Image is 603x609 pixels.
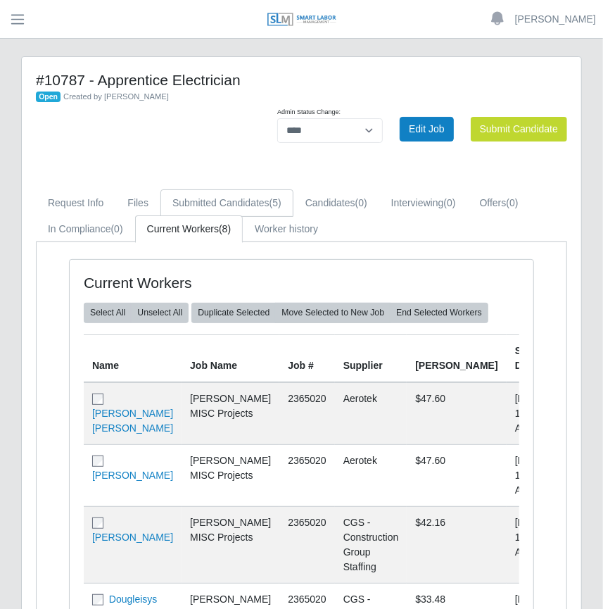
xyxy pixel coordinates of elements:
button: Unselect All [131,303,189,322]
a: Candidates [293,189,379,217]
button: Select All [84,303,132,322]
span: (0) [444,197,456,208]
td: Aerotek [335,382,407,445]
a: Files [115,189,160,217]
button: Submit Candidate [471,117,567,142]
label: Admin Status Change: [277,108,341,118]
td: $47.60 [407,382,506,445]
td: [DATE] 12:00 AM [507,444,554,506]
th: Job # [279,334,335,382]
div: bulk actions [84,303,189,322]
th: [PERSON_NAME] [407,334,506,382]
td: [DATE] 12:00 AM [507,506,554,583]
a: Edit Job [400,117,454,142]
a: Interviewing [379,189,468,217]
span: Open [36,92,61,103]
a: Request Info [36,189,115,217]
a: Offers [468,189,531,217]
a: [PERSON_NAME] [PERSON_NAME] [92,408,173,434]
a: In Compliance [36,215,135,243]
img: SLM Logo [267,12,337,27]
span: Created by [PERSON_NAME] [63,92,169,101]
div: bulk actions [191,303,488,322]
button: Move Selected to New Job [275,303,391,322]
h4: Current Workers [84,274,253,291]
td: [PERSON_NAME] MISC Projects [182,506,279,583]
td: 2365020 [279,444,335,506]
td: [PERSON_NAME] MISC Projects [182,444,279,506]
span: (0) [355,197,367,208]
a: [PERSON_NAME] [515,12,596,27]
a: [PERSON_NAME] [92,532,173,543]
a: Current Workers [135,215,243,243]
td: $47.60 [407,444,506,506]
span: (0) [507,197,519,208]
td: CGS - Construction Group Staffing [335,506,407,583]
a: Submitted Candidates [160,189,293,217]
td: $42.16 [407,506,506,583]
td: Aerotek [335,444,407,506]
span: (5) [269,197,281,208]
th: Name [84,334,182,382]
button: End Selected Workers [390,303,488,322]
td: [DATE] 12:00 AM [507,382,554,445]
th: Job Name [182,334,279,382]
td: 2365020 [279,506,335,583]
a: Worker history [243,215,330,243]
th: Start Date [507,334,554,382]
span: (0) [111,223,123,234]
td: [PERSON_NAME] MISC Projects [182,382,279,445]
th: Supplier [335,334,407,382]
td: 2365020 [279,382,335,445]
button: Duplicate Selected [191,303,276,322]
a: [PERSON_NAME] [92,470,173,481]
h4: #10787 - Apprentice Electrician [36,71,567,89]
span: (8) [219,223,231,234]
